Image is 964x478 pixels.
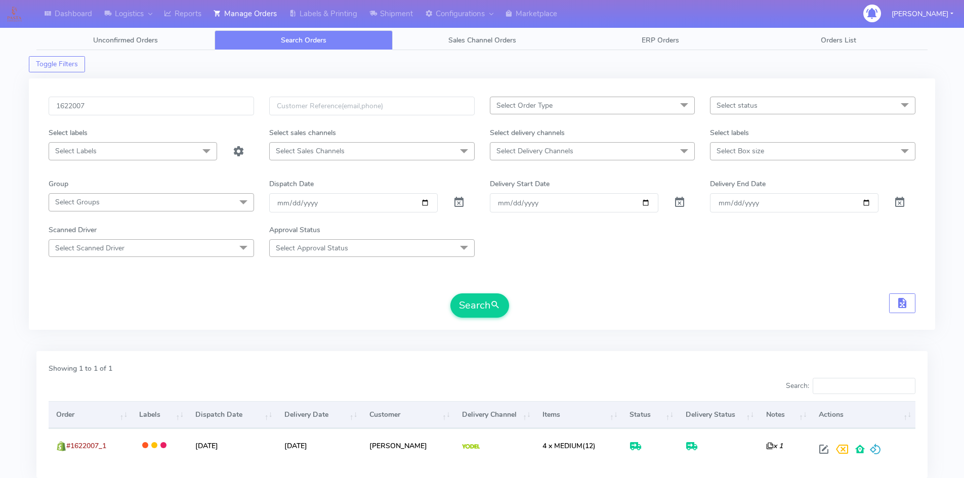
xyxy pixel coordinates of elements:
[758,401,811,428] th: Notes: activate to sort column ascending
[281,35,326,45] span: Search Orders
[49,225,97,235] label: Scanned Driver
[49,363,112,374] label: Showing 1 to 1 of 1
[813,378,915,394] input: Search:
[454,401,535,428] th: Delivery Channel: activate to sort column ascending
[55,146,97,156] span: Select Labels
[490,179,550,189] label: Delivery Start Date
[276,243,348,253] span: Select Approval Status
[49,179,68,189] label: Group
[49,97,254,115] input: Order Id
[622,401,678,428] th: Status: activate to sort column ascending
[717,146,764,156] span: Select Box size
[542,441,596,451] span: (12)
[361,401,454,428] th: Customer: activate to sort column ascending
[717,101,758,110] span: Select status
[542,441,582,451] span: 4 x MEDIUM
[710,179,766,189] label: Delivery End Date
[277,401,362,428] th: Delivery Date: activate to sort column ascending
[710,127,749,138] label: Select labels
[678,401,758,428] th: Delivery Status: activate to sort column ascending
[269,179,314,189] label: Dispatch Date
[49,127,88,138] label: Select labels
[29,56,85,72] button: Toggle Filters
[361,428,454,462] td: [PERSON_NAME]
[55,197,100,207] span: Select Groups
[766,441,783,451] i: x 1
[535,401,622,428] th: Items: activate to sort column ascending
[786,378,915,394] label: Search:
[884,4,961,24] button: [PERSON_NAME]
[36,30,928,50] ul: Tabs
[821,35,856,45] span: Orders List
[496,101,553,110] span: Select Order Type
[49,401,132,428] th: Order: activate to sort column ascending
[56,441,66,451] img: shopify.png
[66,441,106,451] span: #1622007_1
[269,225,320,235] label: Approval Status
[93,35,158,45] span: Unconfirmed Orders
[55,243,124,253] span: Select Scanned Driver
[269,127,336,138] label: Select sales channels
[132,401,188,428] th: Labels: activate to sort column ascending
[269,97,475,115] input: Customer Reference(email,phone)
[276,146,345,156] span: Select Sales Channels
[188,428,276,462] td: [DATE]
[188,401,276,428] th: Dispatch Date: activate to sort column ascending
[462,444,480,449] img: Yodel
[642,35,679,45] span: ERP Orders
[448,35,516,45] span: Sales Channel Orders
[277,428,362,462] td: [DATE]
[490,127,565,138] label: Select delivery channels
[450,293,509,318] button: Search
[811,401,915,428] th: Actions: activate to sort column ascending
[496,146,573,156] span: Select Delivery Channels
